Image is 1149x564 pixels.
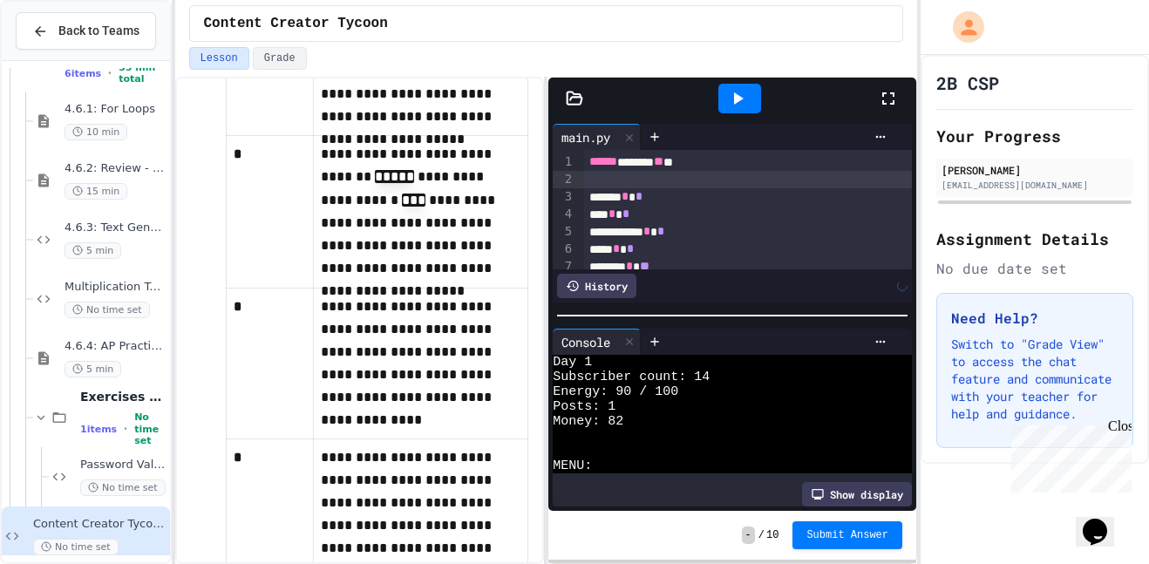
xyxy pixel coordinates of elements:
[936,227,1133,251] h2: Assignment Details
[553,223,574,241] div: 5
[65,339,167,354] span: 4.6.4: AP Practice - For Loops
[936,71,999,95] h1: 2B CSP
[553,171,574,188] div: 2
[806,528,888,542] span: Submit Answer
[942,179,1128,192] div: [EMAIL_ADDRESS][DOMAIN_NAME]
[65,242,121,259] span: 5 min
[189,47,249,70] button: Lesson
[33,517,167,532] span: Content Creator Tycoon
[65,361,121,377] span: 5 min
[936,124,1133,148] h2: Your Progress
[119,62,166,85] span: 35 min total
[65,161,167,176] span: 4.6.2: Review - For Loops
[936,258,1133,279] div: No due date set
[553,333,619,351] div: Console
[65,221,167,235] span: 4.6.3: Text Generator
[553,153,574,171] div: 1
[58,22,139,40] span: Back to Teams
[33,539,119,555] span: No time set
[65,102,167,117] span: 4.6.1: For Loops
[742,527,755,544] span: -
[7,7,120,111] div: Chat with us now!Close
[792,521,902,549] button: Submit Answer
[204,13,388,34] span: Content Creator Tycoon
[951,308,1118,329] h3: Need Help?
[80,458,167,472] span: Password Validator
[134,411,166,446] span: No time set
[553,399,615,414] span: Posts: 1
[951,336,1118,423] p: Switch to "Grade View" to access the chat feature and communicate with your teacher for help and ...
[758,528,765,542] span: /
[942,162,1128,178] div: [PERSON_NAME]
[553,258,574,275] div: 7
[65,280,167,295] span: Multiplication Tables using loops
[802,482,912,506] div: Show display
[16,12,156,50] button: Back to Teams
[553,241,574,258] div: 6
[108,66,112,80] span: •
[553,414,623,429] span: Money: 82
[1076,494,1132,547] iframe: chat widget
[553,188,574,206] div: 3
[935,7,989,47] div: My Account
[766,528,778,542] span: 10
[65,124,127,140] span: 10 min
[80,424,117,435] span: 1 items
[124,422,127,436] span: •
[553,459,592,473] span: MENU:
[553,370,710,384] span: Subscriber count: 14
[553,355,592,370] span: Day 1
[80,479,166,496] span: No time set
[1004,418,1132,493] iframe: chat widget
[65,68,101,79] span: 6 items
[553,329,641,355] div: Console
[553,206,574,223] div: 4
[557,274,636,298] div: History
[80,389,167,404] span: Exercises - For Loops
[553,124,641,150] div: main.py
[553,384,678,399] span: Energy: 90 / 100
[65,183,127,200] span: 15 min
[65,302,150,318] span: No time set
[553,128,619,146] div: main.py
[253,47,307,70] button: Grade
